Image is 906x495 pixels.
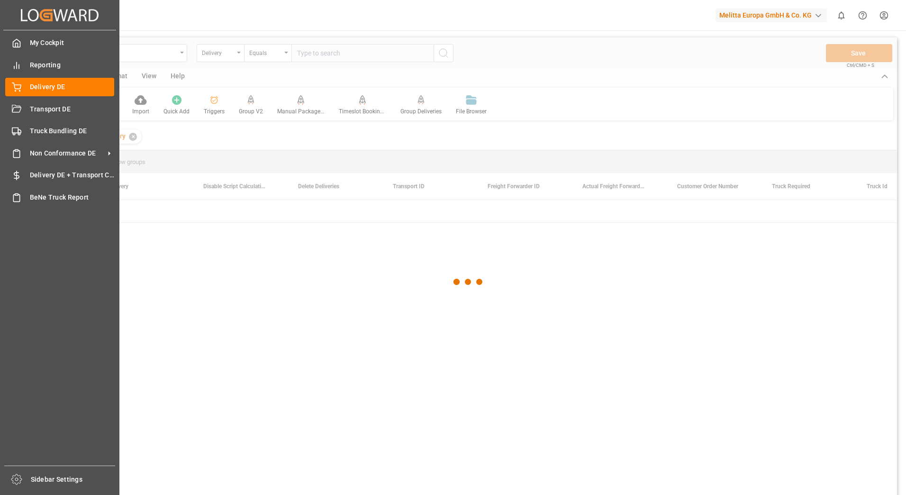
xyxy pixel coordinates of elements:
[5,78,114,96] a: Delivery DE
[30,82,115,92] span: Delivery DE
[5,188,114,206] a: BeNe Truck Report
[30,126,115,136] span: Truck Bundling DE
[716,6,831,24] button: Melitta Europa GmbH & Co. KG
[30,38,115,48] span: My Cockpit
[5,122,114,140] a: Truck Bundling DE
[5,34,114,52] a: My Cockpit
[831,5,852,26] button: show 0 new notifications
[31,475,116,485] span: Sidebar Settings
[30,192,115,202] span: BeNe Truck Report
[852,5,873,26] button: Help Center
[716,9,827,22] div: Melitta Europa GmbH & Co. KG
[5,100,114,118] a: Transport DE
[30,148,105,158] span: Non Conformance DE
[5,55,114,74] a: Reporting
[5,166,114,184] a: Delivery DE + Transport Cost
[30,170,115,180] span: Delivery DE + Transport Cost
[30,104,115,114] span: Transport DE
[30,60,115,70] span: Reporting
